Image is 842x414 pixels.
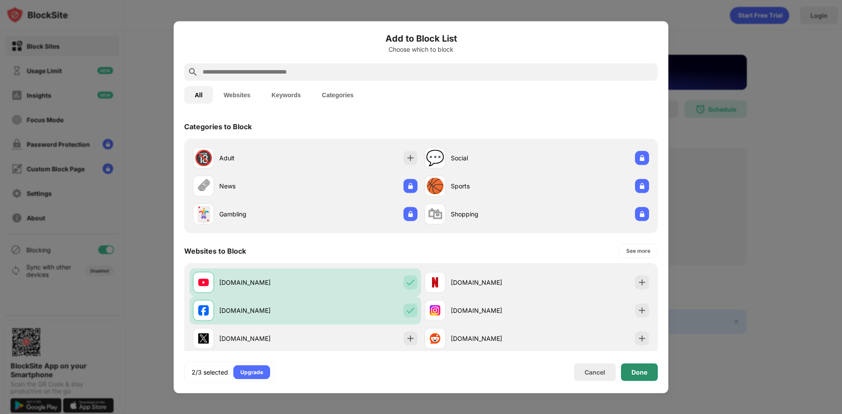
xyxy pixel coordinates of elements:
button: Keywords [261,86,311,103]
div: 🔞 [194,149,213,167]
button: Websites [213,86,261,103]
div: [DOMAIN_NAME] [219,278,305,287]
img: favicons [198,305,209,315]
img: favicons [198,277,209,287]
img: favicons [430,277,440,287]
div: Choose which to block [184,46,658,53]
div: Done [631,368,647,375]
button: All [184,86,213,103]
img: favicons [430,333,440,343]
div: [DOMAIN_NAME] [451,334,537,343]
div: 🏀 [426,177,444,195]
div: Adult [219,153,305,163]
div: 2/3 selected [192,368,228,376]
img: search.svg [188,67,198,77]
button: Categories [311,86,364,103]
div: [DOMAIN_NAME] [451,278,537,287]
img: favicons [430,305,440,315]
img: favicons [198,333,209,343]
div: 🗞 [196,177,211,195]
div: Social [451,153,537,163]
div: Shopping [451,209,537,219]
div: 🃏 [194,205,213,223]
div: See more [626,246,650,255]
div: Cancel [585,368,605,376]
div: [DOMAIN_NAME] [451,306,537,315]
div: [DOMAIN_NAME] [219,306,305,315]
h6: Add to Block List [184,32,658,45]
div: Categories to Block [184,122,252,131]
div: Sports [451,181,537,191]
div: Gambling [219,209,305,219]
div: 💬 [426,149,444,167]
div: 🛍 [428,205,442,223]
div: News [219,181,305,191]
div: Websites to Block [184,246,246,255]
div: [DOMAIN_NAME] [219,334,305,343]
div: Upgrade [240,368,263,376]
